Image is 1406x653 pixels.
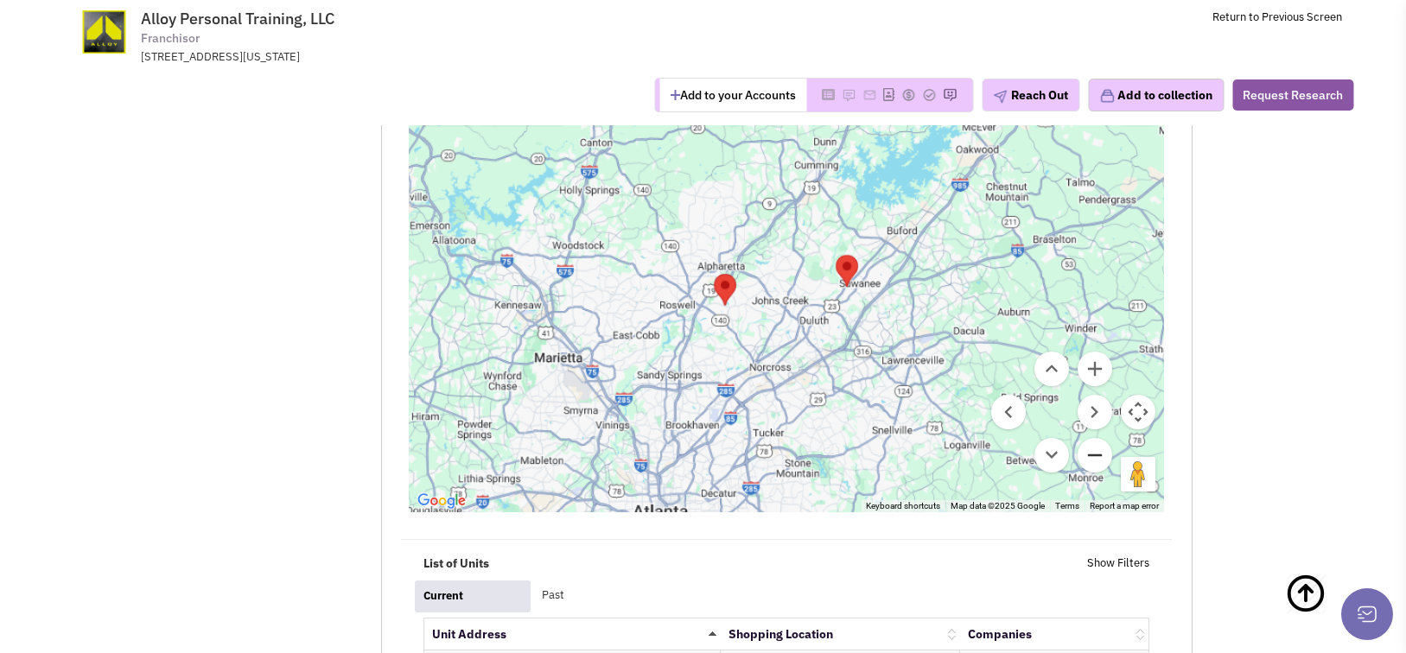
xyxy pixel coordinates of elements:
img: Please add to your accounts [943,88,957,102]
button: Move down [1034,438,1069,472]
button: Keyboard shortcuts [866,500,940,512]
a: Open this area in Google Maps (opens a new window) [413,490,470,512]
button: Zoom out [1078,438,1112,472]
a: Past [533,580,650,612]
h4: List of Units [423,555,775,571]
button: Add to collection [1088,79,1224,111]
button: Reach Out [982,79,1079,111]
button: Move up [1034,352,1069,386]
img: Please add to your accounts [862,88,876,102]
button: Zoom in [1078,352,1112,386]
img: Please add to your accounts [922,88,936,102]
button: Move right [1078,395,1112,429]
button: Move left [991,395,1026,429]
a: Return to Previous Screen [1212,10,1342,24]
a: Companies [968,626,1032,642]
div: [STREET_ADDRESS][US_STATE] [141,49,592,66]
a: Current [415,580,531,613]
button: Request Research [1232,79,1353,111]
img: plane.png [993,90,1007,104]
a: Show Filters [1087,555,1149,572]
img: Google [413,490,470,512]
a: Unit Address [432,626,506,642]
div: Alloy Personal Training, LLC [714,274,736,306]
span: Map data ©2025 Google [951,501,1045,510]
span: Franchisor [141,29,200,48]
button: Add to your Accounts [659,79,806,111]
button: Map camera controls [1121,395,1155,429]
img: Please add to your accounts [901,88,915,102]
span: Alloy Personal Training, LLC [141,9,334,29]
img: Please add to your accounts [842,88,856,102]
a: Shopping Location [728,626,833,642]
img: icon-collection-lavender.png [1099,88,1115,104]
button: Drag Pegman onto the map to open Street View [1121,457,1155,491]
a: Terms (opens in new tab) [1055,501,1079,510]
div: Alloy Personal Training [836,255,858,287]
a: Report a map error [1090,501,1159,510]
